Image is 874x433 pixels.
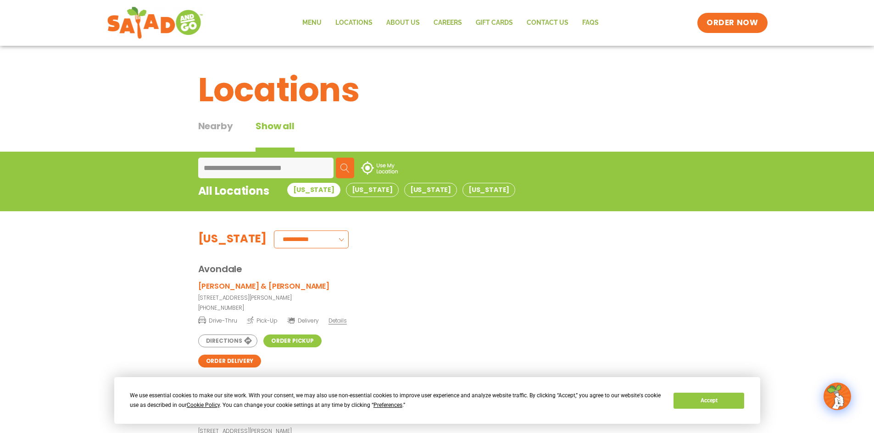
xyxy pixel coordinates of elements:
a: Drive-Thru Pick-Up Delivery Details [198,317,347,324]
div: Nearby [198,119,233,152]
a: Order Delivery [198,355,262,367]
button: Show all [256,119,294,152]
a: FAQs [575,12,606,33]
a: Order Pickup [263,334,322,347]
a: Directions [198,334,257,347]
a: [PHONE_NUMBER] [198,304,351,312]
a: About Us [379,12,427,33]
img: wpChatIcon [824,384,850,409]
h1: Locations [198,65,676,115]
a: GIFT CARDS [469,12,520,33]
img: new-SAG-logo-768×292 [107,5,204,41]
span: Cookie Policy [187,402,220,408]
img: use-location.svg [361,161,398,174]
h3: [PERSON_NAME] & [PERSON_NAME] [198,280,329,292]
button: [US_STATE] [346,183,399,197]
span: Drive-Thru [198,316,237,325]
a: Locations [328,12,379,33]
span: Details [328,317,347,324]
div: All Locations [198,183,269,205]
a: Careers [427,12,469,33]
div: We use essential cookies to make our site work. With your consent, we may also use non-essential ... [130,391,662,410]
div: [US_STATE] [198,230,267,248]
div: Tabbed content [287,183,521,205]
p: [STREET_ADDRESS][PERSON_NAME] [198,294,351,302]
nav: Menu [295,12,606,33]
button: Accept [674,393,744,409]
a: Contact Us [520,12,575,33]
div: Avondale [198,248,676,276]
span: ORDER NOW [707,17,758,28]
img: search.svg [340,164,350,173]
button: [US_STATE] [404,183,457,197]
span: Pick-Up [247,316,278,325]
div: Tabbed content [198,119,317,152]
a: ORDER NOW [697,13,767,33]
button: [US_STATE] [462,183,515,197]
span: Delivery [287,317,319,325]
span: Preferences [373,402,402,408]
a: Menu [295,12,328,33]
button: [US_STATE] [287,183,340,197]
a: [PERSON_NAME] & [PERSON_NAME][STREET_ADDRESS][PERSON_NAME] [198,280,351,302]
div: Cookie Consent Prompt [114,377,760,424]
